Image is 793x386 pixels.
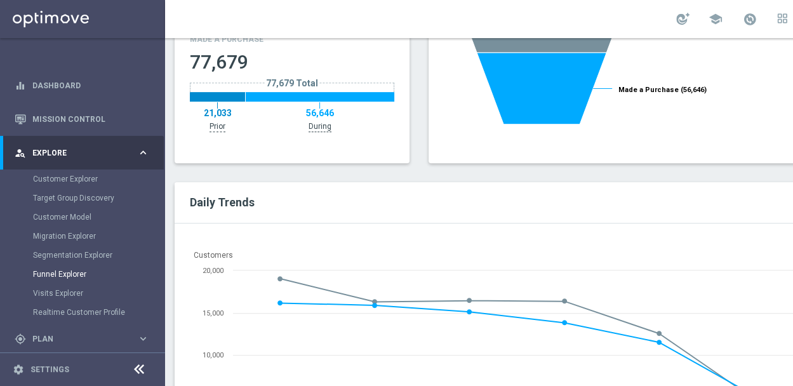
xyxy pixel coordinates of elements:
a: Mission Control [32,102,149,136]
a: Migration Explorer [33,231,132,241]
span: school [709,12,723,26]
text: 15,000 [203,309,223,317]
button: gps_fixed Plan keyboard_arrow_right [14,334,150,344]
a: Settings [30,366,69,373]
text: 10,000 [203,351,223,359]
i: gps_fixed [15,333,26,345]
div: 21,033 [190,108,245,119]
div: Target Group Discovery [33,189,164,208]
span: Explore [32,149,137,157]
a: Customer Explorer [33,174,132,184]
div: Funnel Explorer [33,265,164,284]
h4: Made a Purchase [190,35,394,44]
div: Segmentation Explorer [33,246,164,265]
div: Mission Control [15,102,149,136]
p: During [309,121,331,132]
button: person_search Explore keyboard_arrow_right [14,148,150,158]
a: Funnel Explorer [33,269,132,279]
i: keyboard_arrow_right [137,147,149,159]
a: Visits Explorer [33,288,132,298]
a: Segmentation Explorer [33,250,132,260]
text: Customers [194,251,233,260]
div: Customer Explorer [33,170,164,189]
tspan: Made a Purchase (56,646) [618,86,707,94]
div: Explore [15,147,137,159]
span: Plan [32,335,137,343]
div: 56,646 [245,108,394,119]
div: Customer Model [33,208,164,227]
div: Dashboard [15,69,149,102]
div: Migration Explorer [33,227,164,246]
a: Realtime Customer Profile [33,307,132,317]
span: Daily Trends [190,196,255,209]
i: person_search [15,147,26,159]
a: Target Group Discovery [33,193,132,203]
a: Customer Model [33,212,132,222]
button: Mission Control [14,114,150,124]
div: Realtime Customer Profile [33,303,164,322]
i: settings [13,364,24,375]
p: Prior [210,121,225,132]
i: equalizer [15,80,26,91]
a: Dashboard [32,69,149,102]
text: 20,000 [203,267,223,275]
button: equalizer Dashboard [14,81,150,91]
div: Visits Explorer [33,284,164,303]
p: 77,679 Total [265,77,319,89]
div: Plan [15,333,137,345]
span: 77,679 [190,51,248,74]
i: keyboard_arrow_right [137,333,149,345]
